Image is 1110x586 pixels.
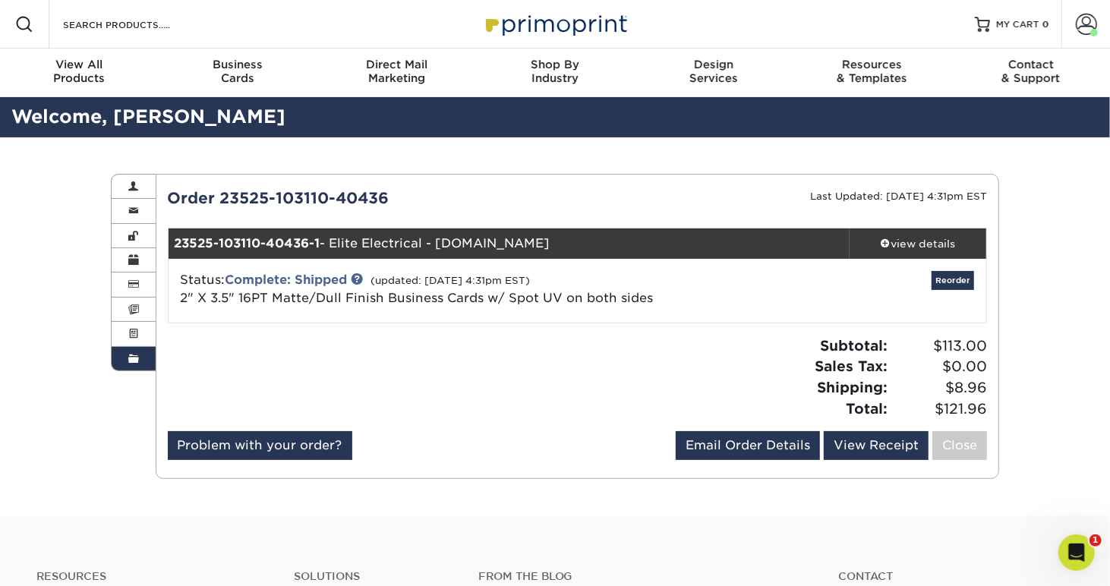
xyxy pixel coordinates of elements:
[159,58,317,85] div: Cards
[159,49,317,97] a: BusinessCards
[1090,534,1102,547] span: 1
[932,271,974,290] a: Reorder
[892,356,987,377] span: $0.00
[820,337,888,354] strong: Subtotal:
[996,18,1039,31] span: MY CART
[793,58,951,71] span: Resources
[850,236,986,251] div: view details
[371,275,531,286] small: (updated: [DATE] 4:31pm EST)
[317,49,476,97] a: Direct MailMarketing
[181,291,654,305] a: 2" X 3.5" 16PT Matte/Dull Finish Business Cards w/ Spot UV on both sides
[476,49,635,97] a: Shop ByIndustry
[951,58,1110,71] span: Contact
[951,58,1110,85] div: & Support
[634,58,793,71] span: Design
[175,236,320,250] strong: 23525-103110-40436-1
[839,570,1074,583] a: Contact
[815,358,888,374] strong: Sales Tax:
[1042,19,1049,30] span: 0
[817,379,888,395] strong: Shipping:
[676,431,820,460] a: Email Order Details
[479,8,631,40] img: Primoprint
[850,228,986,259] a: view details
[951,49,1110,97] a: Contact& Support
[824,431,929,460] a: View Receipt
[225,273,348,287] a: Complete: Shipped
[810,191,987,202] small: Last Updated: [DATE] 4:31pm EST
[1058,534,1095,571] iframe: Intercom live chat
[892,399,987,420] span: $121.96
[169,271,714,307] div: Status:
[892,377,987,399] span: $8.96
[793,49,951,97] a: Resources& Templates
[634,49,793,97] a: DesignServices
[846,400,888,417] strong: Total:
[169,228,850,259] div: - Elite Electrical - [DOMAIN_NAME]
[932,431,987,460] a: Close
[476,58,635,85] div: Industry
[478,570,798,583] h4: From the Blog
[156,187,578,210] div: Order 23525-103110-40436
[317,58,476,71] span: Direct Mail
[476,58,635,71] span: Shop By
[793,58,951,85] div: & Templates
[892,336,987,357] span: $113.00
[294,570,455,583] h4: Solutions
[317,58,476,85] div: Marketing
[36,570,271,583] h4: Resources
[159,58,317,71] span: Business
[61,15,210,33] input: SEARCH PRODUCTS.....
[168,431,352,460] a: Problem with your order?
[634,58,793,85] div: Services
